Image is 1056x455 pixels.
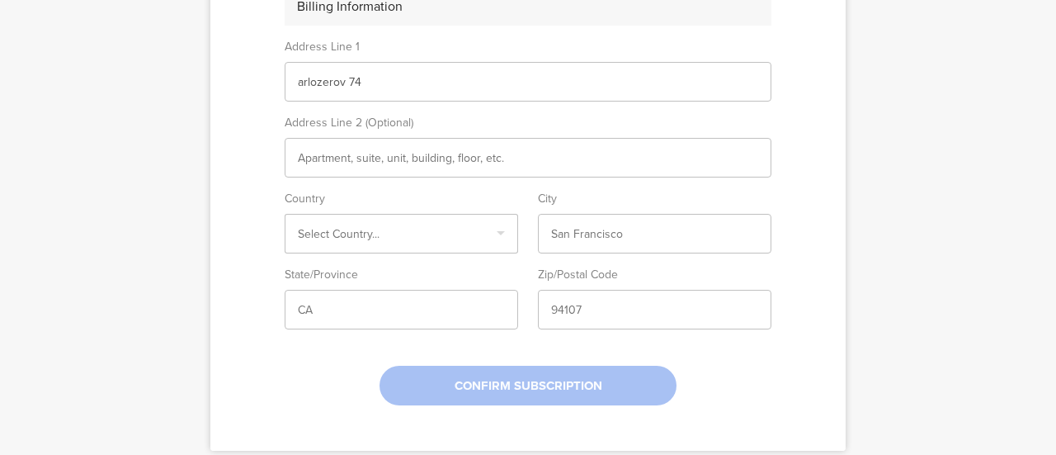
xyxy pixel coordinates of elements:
input: Apartment, suite, unit, building, floor, etc. [298,149,758,167]
input: San Francisco [551,225,758,243]
sg-form-field-title: Zip/Postal Code [538,254,771,290]
sg-form-field-title: City [538,178,771,214]
iframe: To enrich screen reader interactions, please activate Accessibility in Grammarly extension settings [973,376,1056,455]
input: Street address, P.O. box, company name, c/o [298,73,758,91]
input: CA [298,301,505,319]
sg-form-field-title: Address Line 2 (Optional) [285,102,771,138]
sg-form-field-title: Address Line 1 [285,26,771,62]
div: Chat Widget [973,376,1056,455]
sg-form-field-title: Country [285,178,518,214]
input: Select box [298,225,505,243]
input: 94107 [551,301,758,319]
sg-form-field-title: State/Province [285,254,518,290]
